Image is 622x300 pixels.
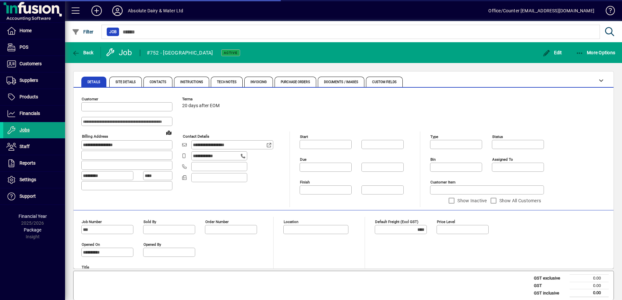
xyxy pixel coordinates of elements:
a: Support [3,188,65,205]
button: Edit [541,47,564,58]
span: Support [20,194,36,199]
a: View on map [164,127,174,138]
app-page-header-button: Back [65,47,101,58]
td: 0.00 [570,282,609,289]
div: #752 - [GEOGRAPHIC_DATA] [147,48,213,58]
mat-label: Bin [430,157,436,162]
mat-label: Due [300,157,306,162]
span: Staff [20,144,30,149]
td: 0.00 [570,275,609,282]
mat-label: Price Level [437,219,455,224]
mat-label: Customer Item [430,180,455,184]
span: Financial Year [19,214,47,219]
span: Settings [20,177,36,182]
a: Products [3,89,65,105]
span: Filter [72,29,94,34]
span: Home [20,28,32,33]
span: Reports [20,160,35,166]
button: Add [86,5,107,17]
a: Suppliers [3,72,65,89]
span: Edit [543,50,562,55]
button: More Options [574,47,617,58]
button: Back [70,47,95,58]
td: 0.00 [570,289,609,297]
span: POS [20,44,28,50]
mat-label: Finish [300,180,310,184]
span: Suppliers [20,78,38,83]
span: Terms [182,97,221,101]
mat-label: Customer [82,97,98,101]
span: Package [24,227,41,232]
span: Customers [20,61,42,66]
mat-label: Status [492,134,503,139]
mat-label: Sold by [143,219,156,224]
span: Instructions [180,81,203,84]
mat-label: Title [82,265,89,269]
span: Job [109,29,116,35]
mat-label: Job number [82,219,102,224]
mat-label: Type [430,134,438,139]
button: Profile [107,5,128,17]
a: Staff [3,139,65,155]
span: Purchase Orders [281,81,310,84]
a: Knowledge Base [601,1,614,22]
span: Site Details [115,81,136,84]
span: Invoicing [250,81,267,84]
a: Settings [3,172,65,188]
span: Documents / Images [324,81,358,84]
span: Contacts [150,81,166,84]
mat-label: Opened by [143,242,161,247]
span: Back [72,50,94,55]
a: POS [3,39,65,56]
span: Tech Notes [217,81,237,84]
span: Financials [20,111,40,116]
a: Financials [3,106,65,122]
button: Filter [70,26,95,38]
td: GST [531,282,570,289]
span: Jobs [20,127,30,132]
div: Office/Counter [EMAIL_ADDRESS][DOMAIN_NAME] [488,6,594,16]
span: Products [20,94,38,99]
div: Absolute Dairy & Water Ltd [128,6,183,16]
span: More Options [576,50,615,55]
div: Job [106,47,133,58]
mat-label: Location [284,219,298,224]
mat-label: Start [300,134,308,139]
a: Customers [3,56,65,72]
mat-label: Assigned to [492,157,513,162]
span: Custom Fields [372,81,396,84]
span: Active [224,51,237,55]
span: 20 days after EOM [182,103,220,108]
td: GST exclusive [531,275,570,282]
mat-label: Opened On [82,242,100,247]
td: GST inclusive [531,289,570,297]
span: Details [88,81,100,84]
mat-label: Default Freight (excl GST) [375,219,418,224]
mat-label: Order number [205,219,229,224]
a: Reports [3,155,65,171]
a: Home [3,23,65,39]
